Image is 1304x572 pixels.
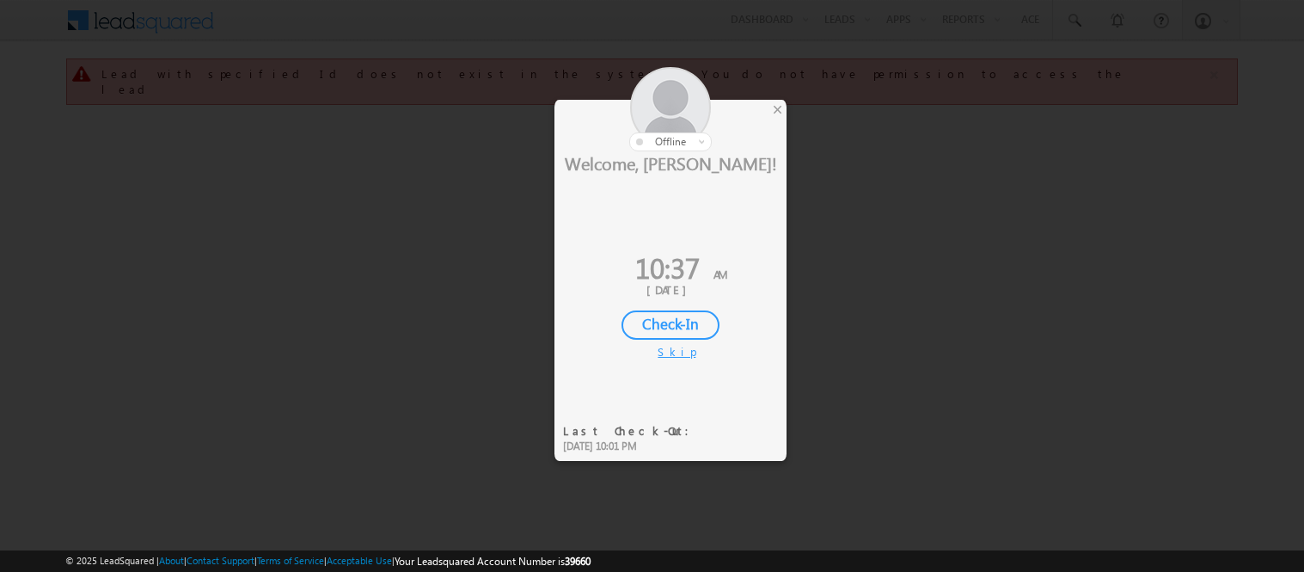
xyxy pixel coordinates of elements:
span: AM [713,267,727,281]
span: offline [655,135,686,148]
div: Skip [658,344,683,360]
div: Last Check-Out: [563,423,700,439]
span: 39660 [565,555,591,568]
span: © 2025 LeadSquared | | | | | [65,553,591,569]
div: Welcome, [PERSON_NAME]! [554,151,787,174]
a: Acceptable Use [327,555,392,566]
span: 10:37 [635,248,700,286]
div: [DATE] [567,282,774,298]
div: [DATE] 10:01 PM [563,439,700,454]
a: About [159,555,184,566]
div: Check-In [621,311,719,340]
div: × [768,100,787,119]
a: Terms of Service [257,555,324,566]
span: Your Leadsquared Account Number is [395,555,591,568]
a: Contact Support [187,555,254,566]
